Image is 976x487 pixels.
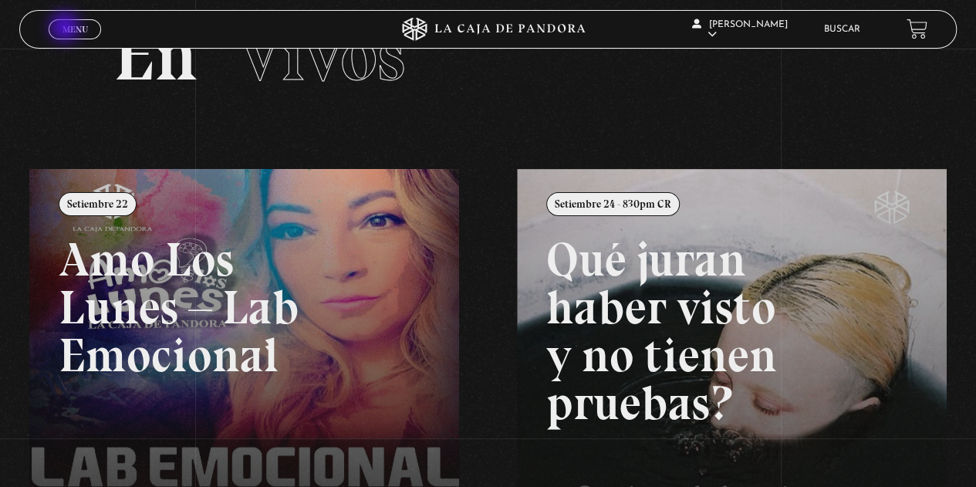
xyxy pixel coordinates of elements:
[57,37,93,48] span: Cerrar
[907,19,927,39] a: View your shopping cart
[113,19,863,92] h2: En
[824,25,860,34] a: Buscar
[237,11,405,99] span: Vivos
[62,25,88,34] span: Menu
[692,20,788,39] span: [PERSON_NAME]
